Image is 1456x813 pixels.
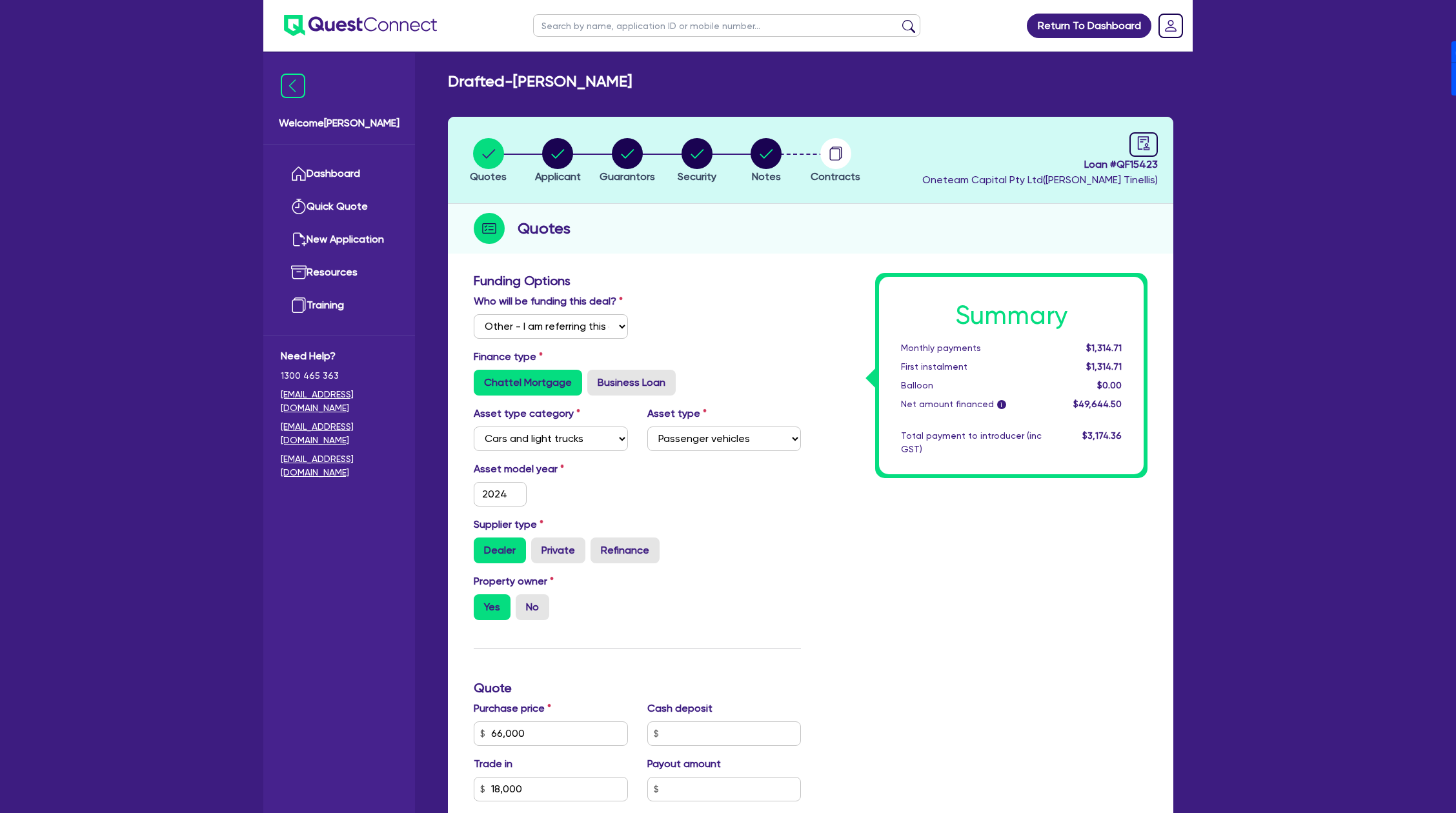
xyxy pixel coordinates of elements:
[678,170,716,183] span: Security
[891,429,1051,456] div: Total payment to introducer (inc GST)
[281,256,398,289] a: Resources
[531,537,585,563] label: Private
[474,537,526,563] label: Dealer
[591,537,660,563] label: Refinance
[474,294,623,309] label: Who will be funding this deal?
[599,137,656,185] button: Guarantors
[474,517,543,532] label: Supplier type
[1137,136,1151,150] span: audit
[811,170,860,183] span: Contracts
[518,217,571,240] h2: Quotes
[1082,430,1122,441] span: $3,174.36
[291,265,307,280] img: resources
[535,170,581,183] span: Applicant
[752,170,781,183] span: Notes
[291,199,307,214] img: quick-quote
[284,15,437,36] img: quest-connect-logo-blue
[281,223,398,256] a: New Application
[891,379,1051,392] div: Balloon
[281,348,398,364] span: Need Help?
[922,174,1158,186] span: Oneteam Capital Pty Ltd ( [PERSON_NAME] Tinellis )
[647,756,721,772] label: Payout amount
[997,400,1006,409] span: i
[810,137,861,185] button: Contracts
[922,157,1158,172] span: Loan # QF15423
[1154,9,1188,43] a: Dropdown toggle
[281,289,398,322] a: Training
[279,115,399,131] span: Welcome [PERSON_NAME]
[448,72,632,91] h2: Drafted - [PERSON_NAME]
[1086,343,1122,353] span: $1,314.71
[281,190,398,223] a: Quick Quote
[533,14,920,37] input: Search by name, application ID or mobile number...
[474,273,801,288] h3: Funding Options
[474,594,511,620] label: Yes
[470,170,507,183] span: Quotes
[647,406,707,421] label: Asset type
[291,232,307,247] img: new-application
[901,300,1122,331] h1: Summary
[647,701,713,716] label: Cash deposit
[474,370,582,396] label: Chattel Mortgage
[474,680,801,696] h3: Quote
[281,452,398,479] a: [EMAIL_ADDRESS][DOMAIN_NAME]
[1027,14,1151,38] a: Return To Dashboard
[1086,361,1122,372] span: $1,314.71
[891,341,1051,355] div: Monthly payments
[281,420,398,447] a: [EMAIL_ADDRESS][DOMAIN_NAME]
[474,701,551,716] label: Purchase price
[587,370,676,396] label: Business Loan
[281,74,305,98] img: icon-menu-close
[281,369,398,383] span: 1300 465 363
[1097,380,1122,390] span: $0.00
[474,406,580,421] label: Asset type category
[1073,399,1122,409] span: $49,644.50
[291,297,307,313] img: training
[750,137,782,185] button: Notes
[469,137,507,185] button: Quotes
[474,574,554,589] label: Property owner
[600,170,655,183] span: Guarantors
[677,137,717,185] button: Security
[534,137,581,185] button: Applicant
[474,756,512,772] label: Trade in
[281,157,398,190] a: Dashboard
[474,213,505,244] img: step-icon
[891,397,1051,411] div: Net amount financed
[516,594,549,620] label: No
[281,388,398,415] a: [EMAIL_ADDRESS][DOMAIN_NAME]
[464,461,638,477] label: Asset model year
[891,360,1051,374] div: First instalment
[474,349,543,365] label: Finance type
